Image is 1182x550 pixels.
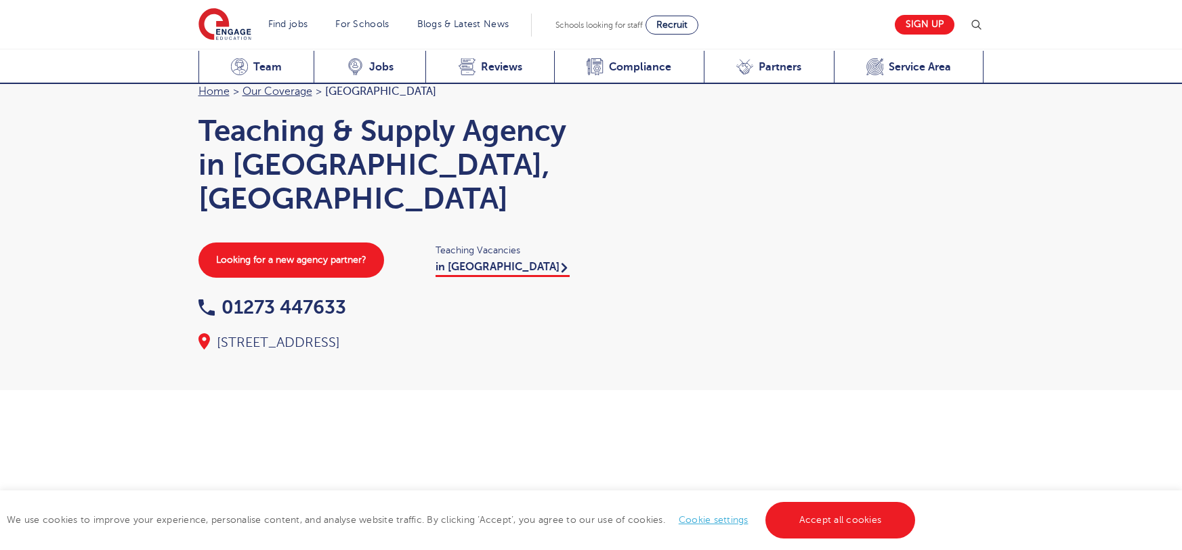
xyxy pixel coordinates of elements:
span: Recruit [656,20,688,30]
span: Team [253,60,282,74]
img: Engage Education [198,8,251,42]
nav: breadcrumb [198,83,578,100]
a: Recruit [646,16,698,35]
span: Compliance [609,60,671,74]
span: > [316,85,322,98]
a: Jobs [314,51,425,84]
a: Looking for a new agency partner? [198,242,384,278]
a: Home [198,85,230,98]
a: Reviews [425,51,554,84]
a: Accept all cookies [765,502,916,538]
span: Jobs [369,60,394,74]
span: > [233,85,239,98]
span: Reviews [481,60,522,74]
a: Find jobs [268,19,308,29]
a: Partners [704,51,834,84]
a: Cookie settings [679,515,748,525]
a: Sign up [895,15,954,35]
a: Team [198,51,314,84]
span: Service Area [889,60,951,74]
h1: Teaching & Supply Agency in [GEOGRAPHIC_DATA], [GEOGRAPHIC_DATA] [198,114,578,215]
span: Schools looking for staff [555,20,643,30]
a: in [GEOGRAPHIC_DATA] [436,261,570,277]
span: [GEOGRAPHIC_DATA] [325,85,436,98]
a: Compliance [554,51,704,84]
a: 01273 447633 [198,297,346,318]
a: For Schools [335,19,389,29]
span: We use cookies to improve your experience, personalise content, and analyse website traffic. By c... [7,515,919,525]
a: Blogs & Latest News [417,19,509,29]
span: Partners [759,60,801,74]
div: [STREET_ADDRESS] [198,333,578,352]
span: Teaching Vacancies [436,242,578,258]
a: Our coverage [242,85,312,98]
a: Service Area [834,51,984,84]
